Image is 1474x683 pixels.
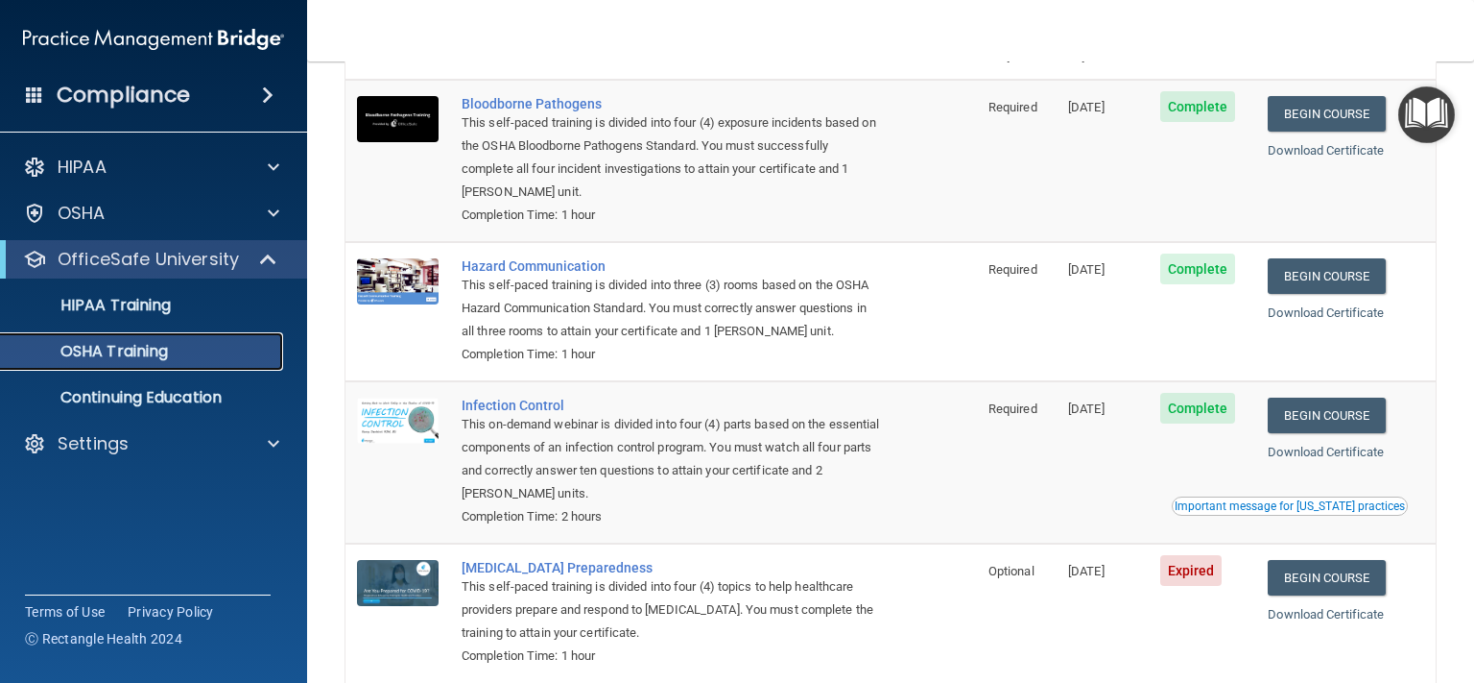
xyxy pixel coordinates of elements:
[988,262,1037,277] span: Required
[1268,607,1384,622] a: Download Certificate
[58,202,106,225] p: OSHA
[462,505,881,528] div: Completion Time: 2 hours
[462,343,881,366] div: Completion Time: 1 hour
[1160,393,1236,424] span: Complete
[462,398,881,413] a: Infection Control
[1268,143,1384,158] a: Download Certificate
[25,629,182,648] span: Ⓒ Rectangle Health 2024
[23,156,279,179] a: HIPAA
[462,111,881,204] div: This self-paced training is divided into four (4) exposure incidents based on the OSHA Bloodborne...
[1398,86,1455,143] button: Open Resource Center
[12,296,171,315] p: HIPAA Training
[58,248,239,271] p: OfficeSafe University
[1268,258,1385,294] a: Begin Course
[25,602,105,622] a: Terms of Use
[1068,262,1105,277] span: [DATE]
[462,575,881,645] div: This self-paced training is divided into four (4) topics to help healthcare providers prepare and...
[462,274,881,343] div: This self-paced training is divided into three (3) rooms based on the OSHA Hazard Communication S...
[128,602,214,622] a: Privacy Policy
[1160,254,1236,284] span: Complete
[1068,402,1105,416] span: [DATE]
[1268,560,1385,596] a: Begin Course
[462,645,881,668] div: Completion Time: 1 hour
[988,564,1034,578] span: Optional
[988,100,1037,114] span: Required
[1160,91,1236,122] span: Complete
[462,560,881,575] a: [MEDICAL_DATA] Preparedness
[1068,564,1105,578] span: [DATE]
[57,82,190,109] h4: Compliance
[462,96,881,111] a: Bloodborne Pathogens
[1068,100,1105,114] span: [DATE]
[462,204,881,227] div: Completion Time: 1 hour
[12,388,274,407] p: Continuing Education
[23,432,279,455] a: Settings
[58,156,107,179] p: HIPAA
[1172,497,1408,516] button: Read this if you are a dental practitioner in the state of CA
[1268,445,1384,459] a: Download Certificate
[23,202,279,225] a: OSHA
[12,342,168,361] p: OSHA Training
[23,248,278,271] a: OfficeSafe University
[1268,398,1385,433] a: Begin Course
[988,402,1037,416] span: Required
[1268,96,1385,132] a: Begin Course
[1175,500,1405,512] div: Important message for [US_STATE] practices
[462,413,881,505] div: This on-demand webinar is divided into four (4) parts based on the essential components of an inf...
[1268,305,1384,320] a: Download Certificate
[58,432,129,455] p: Settings
[1160,555,1223,586] span: Expired
[23,20,284,59] img: PMB logo
[462,258,881,274] a: Hazard Communication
